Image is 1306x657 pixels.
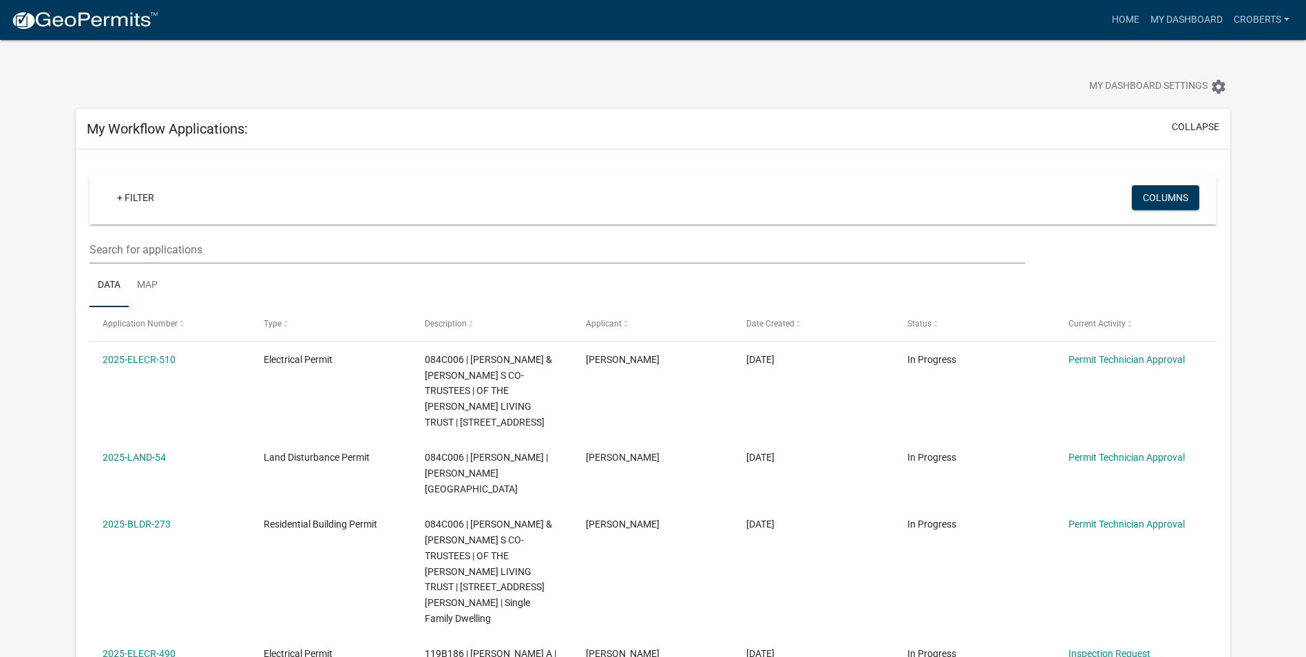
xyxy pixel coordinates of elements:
[746,452,775,463] span: 09/09/2025
[1228,7,1295,33] a: croberts
[586,519,660,530] span: Marvin Roberts
[1145,7,1228,33] a: My Dashboard
[103,519,171,530] a: 2025-BLDR-273
[425,319,467,328] span: Description
[87,121,248,137] h5: My Workflow Applications:
[412,307,573,340] datatable-header-cell: Description
[1068,519,1185,530] a: Permit Technician Approval
[425,354,552,428] span: 084C006 | GREVAS JAMES T & GLORIA S CO-TRUSTEES | OF THE GREVAS LIVING TRUST | 952B Suite 206 Gre...
[907,519,956,530] span: In Progress
[129,264,166,308] a: Map
[103,319,178,328] span: Application Number
[907,354,956,365] span: In Progress
[586,354,660,365] span: Marvin Roberts
[89,307,251,340] datatable-header-cell: Application Number
[1089,79,1208,95] span: My Dashboard Settings
[264,519,377,530] span: Residential Building Permit
[1132,185,1199,210] button: Columns
[1068,319,1126,328] span: Current Activity
[264,319,282,328] span: Type
[1172,120,1219,134] button: collapse
[907,452,956,463] span: In Progress
[1078,73,1238,100] button: My Dashboard Settingssettings
[106,185,165,210] a: + Filter
[103,354,176,365] a: 2025-ELECR-510
[1106,7,1145,33] a: Home
[89,236,1025,264] input: Search for applications
[1068,354,1185,365] a: Permit Technician Approval
[264,354,333,365] span: Electrical Permit
[89,264,129,308] a: Data
[894,307,1055,340] datatable-header-cell: Status
[264,452,370,463] span: Land Disturbance Permit
[746,319,794,328] span: Date Created
[733,307,894,340] datatable-header-cell: Date Created
[251,307,412,340] datatable-header-cell: Type
[572,307,733,340] datatable-header-cell: Applicant
[746,354,775,365] span: 09/10/2025
[103,452,166,463] a: 2025-LAND-54
[1068,452,1185,463] a: Permit Technician Approval
[746,519,775,530] span: 09/09/2025
[586,452,660,463] span: Marvin Roberts
[425,519,552,624] span: 084C006 | GREVAS JAMES T & GLORIA S CO-TRUSTEES | OF THE GREVAS LIVING TRUST | 989 DENNIS STATION...
[1210,79,1227,95] i: settings
[586,319,622,328] span: Applicant
[425,452,548,494] span: 084C006 | Marvin Roberts | DENNIS STATION RD
[1055,307,1217,340] datatable-header-cell: Current Activity
[907,319,931,328] span: Status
